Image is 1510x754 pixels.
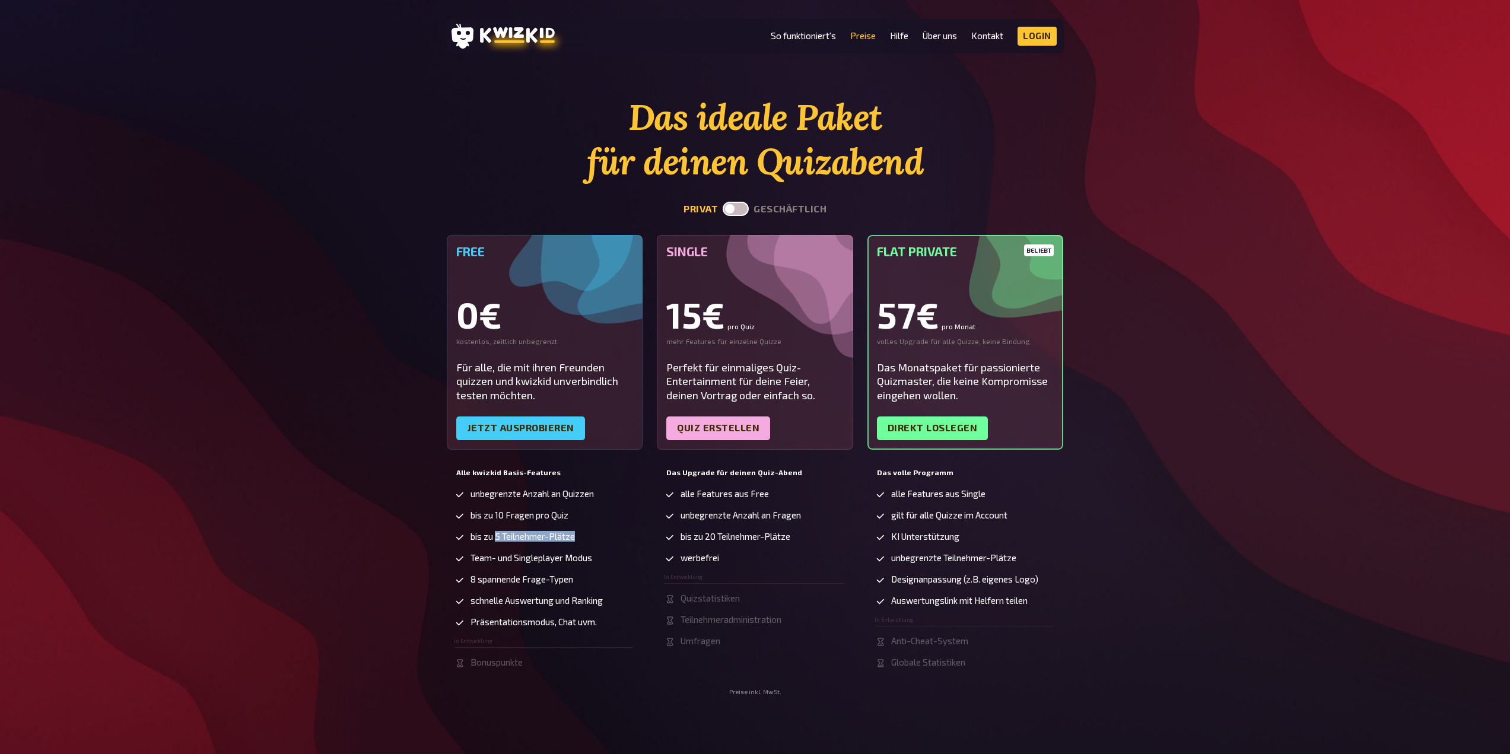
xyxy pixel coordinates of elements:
[666,361,844,402] div: Perfekt für einmaliges Quiz-Entertainment für deine Feier, deinen Vortrag oder einfach so.
[471,553,592,563] span: Team- und Singleplayer Modus
[891,510,1007,520] span: gilt für alle Quizze im Account
[666,244,844,259] h5: Single
[890,31,908,41] a: Hilfe
[666,416,770,440] a: Quiz erstellen
[681,636,720,646] span: Umfragen
[875,617,913,623] span: In Entwicklung
[666,297,844,332] div: 15€
[877,469,1054,477] h5: Das volle Programm
[454,638,492,644] span: In Entwicklung
[754,203,826,215] button: geschäftlich
[666,469,844,477] h5: Das Upgrade für deinen Quiz-Abend
[877,416,988,440] a: Direkt loslegen
[471,574,573,584] span: 8 spannende Frage-Typen
[877,244,1054,259] h5: Flat Private
[891,553,1016,563] span: unbegrenzte Teilnehmer-Plätze
[684,203,718,215] button: privat
[681,553,719,563] span: werbefrei
[891,636,968,646] span: Anti-Cheat-System
[681,510,801,520] span: unbegrenzte Anzahl an Fragen
[971,31,1003,41] a: Kontakt
[456,416,585,440] a: Jetzt ausprobieren
[681,615,781,625] span: Teilnehmeradministration
[456,244,634,259] h5: Free
[850,31,876,41] a: Preise
[891,596,1028,606] span: Auswertungslink mit Helfern teilen
[471,657,523,667] span: Bonuspunkte
[891,657,965,667] span: Globale Statistiken
[456,337,634,346] div: kostenlos, zeitlich unbegrenzt
[923,31,957,41] a: Über uns
[727,323,755,330] small: pro Quiz
[456,469,634,477] h5: Alle kwizkid Basis-Features
[942,323,975,330] small: pro Monat
[891,574,1038,584] span: Designanpassung (z.B. eigenes Logo)
[729,688,781,696] small: Preise inkl. MwSt.
[771,31,836,41] a: So funktioniert's
[1018,27,1057,46] a: Login
[471,489,594,499] span: unbegrenzte Anzahl an Quizzen
[681,593,740,603] span: Quizstatistiken
[456,297,634,332] div: 0€
[447,95,1064,184] h1: Das ideale Paket für deinen Quizabend
[471,617,597,627] span: Präsentationsmodus, Chat uvm.
[877,361,1054,402] div: Das Monatspaket für passionierte Quizmaster, die keine Kompromisse eingehen wollen.
[471,510,568,520] span: bis zu 10 Fragen pro Quiz
[681,489,769,499] span: alle Features aus Free
[891,489,986,499] span: alle Features aus Single
[666,337,844,346] div: mehr Features für einzelne Quizze
[877,337,1054,346] div: volles Upgrade für alle Quizze, keine Bindung
[471,596,603,606] span: schnelle Auswertung und Ranking
[877,297,1054,332] div: 57€
[664,574,702,580] span: In Entwicklung
[681,532,790,542] span: bis zu 20 Teilnehmer-Plätze
[471,532,575,542] span: bis zu 5 Teilnehmer-Plätze
[891,532,959,542] span: KI Unterstützung
[456,361,634,402] div: Für alle, die mit ihren Freunden quizzen und kwizkid unverbindlich testen möchten.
